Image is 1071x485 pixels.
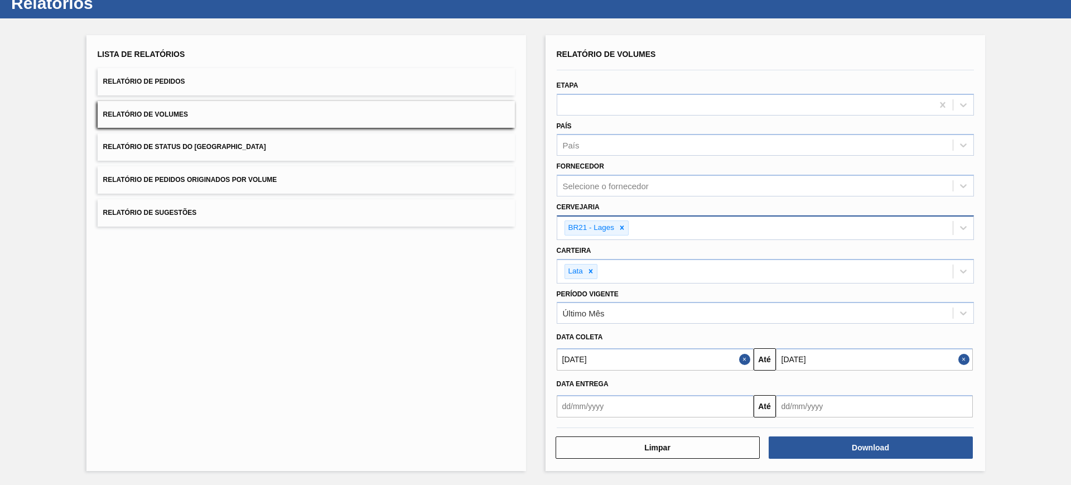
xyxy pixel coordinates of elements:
button: Limpar [556,436,760,459]
span: Data entrega [557,380,609,388]
label: Período Vigente [557,290,619,298]
button: Download [769,436,973,459]
button: Relatório de Status do [GEOGRAPHIC_DATA] [98,133,515,161]
span: Relatório de Status do [GEOGRAPHIC_DATA] [103,143,266,151]
input: dd/mm/yyyy [776,348,973,371]
span: Relatório de Sugestões [103,209,197,217]
span: Relatório de Pedidos [103,78,185,85]
button: Close [958,348,973,371]
div: País [563,141,580,150]
div: Último Mês [563,309,605,318]
div: Selecione o fornecedor [563,181,649,191]
label: Fornecedor [557,162,604,170]
label: Etapa [557,81,578,89]
button: Relatório de Sugestões [98,199,515,227]
span: Lista de Relatórios [98,50,185,59]
button: Até [754,348,776,371]
button: Relatório de Volumes [98,101,515,128]
label: Carteira [557,247,591,254]
div: Lata [565,265,585,278]
input: dd/mm/yyyy [776,395,973,417]
label: País [557,122,572,130]
span: Relatório de Volumes [557,50,656,59]
button: Relatório de Pedidos [98,68,515,95]
input: dd/mm/yyyy [557,395,754,417]
button: Até [754,395,776,417]
span: Data coleta [557,333,603,341]
input: dd/mm/yyyy [557,348,754,371]
div: BR21 - Lages [565,221,616,235]
label: Cervejaria [557,203,600,211]
button: Relatório de Pedidos Originados por Volume [98,166,515,194]
span: Relatório de Volumes [103,111,188,118]
button: Close [739,348,754,371]
span: Relatório de Pedidos Originados por Volume [103,176,277,184]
